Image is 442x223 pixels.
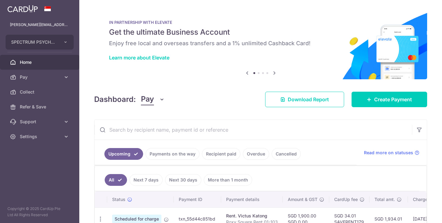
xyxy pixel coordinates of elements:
span: Download Report [288,96,329,103]
a: Recipient paid [202,148,240,160]
a: More than 1 month [204,174,252,186]
h4: Dashboard: [94,94,136,105]
span: Refer & Save [20,104,61,110]
a: Next 30 days [165,174,201,186]
span: Collect [20,89,61,95]
p: [PERSON_NAME][EMAIL_ADDRESS][PERSON_NAME][DOMAIN_NAME] [10,22,69,28]
a: Upcoming [104,148,143,160]
span: CardUp fee [334,196,358,203]
a: Download Report [265,92,344,107]
span: Status [112,196,125,203]
span: Home [20,59,61,65]
a: Payments on the way [146,148,199,160]
span: Charge date [413,196,438,203]
input: Search by recipient name, payment id or reference [94,120,412,140]
span: Create Payment [374,96,412,103]
h6: Enjoy free local and overseas transfers and a 1% unlimited Cashback Card! [109,40,412,47]
th: Payment ID [174,191,221,208]
span: Support [20,119,61,125]
img: CardUp [7,5,38,12]
h5: Get the ultimate Business Account [109,27,412,37]
span: Total amt. [374,196,395,203]
span: Pay [20,74,61,80]
span: SPECTRUM PSYCHOLOGY PRACTICE PTE. LTD. [11,39,57,45]
a: Next 7 days [129,174,163,186]
a: Overdue [243,148,269,160]
a: All [105,174,127,186]
span: Settings [20,133,61,140]
a: Read more on statuses [364,150,419,156]
span: Pay [141,94,154,105]
button: Pay [141,94,165,105]
img: Renovation banner [94,10,427,79]
a: Cancelled [272,148,301,160]
a: Create Payment [352,92,427,107]
button: SPECTRUM PSYCHOLOGY PRACTICE PTE. LTD. [6,35,74,50]
th: Payment details [221,191,283,208]
div: Rent. Victus Katong [226,213,278,219]
span: Amount & GST [288,196,317,203]
span: Read more on statuses [364,150,413,156]
p: IN PARTNERSHIP WITH ELEVATE [109,20,412,25]
a: Learn more about Elevate [109,55,169,61]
